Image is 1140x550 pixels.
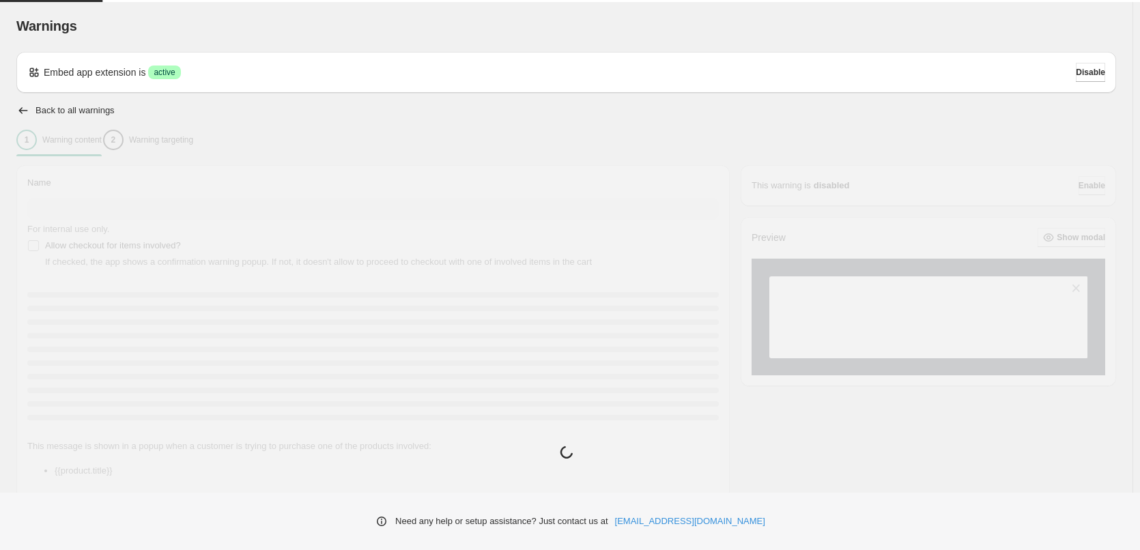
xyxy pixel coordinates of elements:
[16,18,77,33] span: Warnings
[1076,63,1105,82] button: Disable
[44,66,145,79] p: Embed app extension is
[154,67,175,78] span: active
[35,105,115,116] h2: Back to all warnings
[615,515,765,528] a: [EMAIL_ADDRESS][DOMAIN_NAME]
[1076,67,1105,78] span: Disable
